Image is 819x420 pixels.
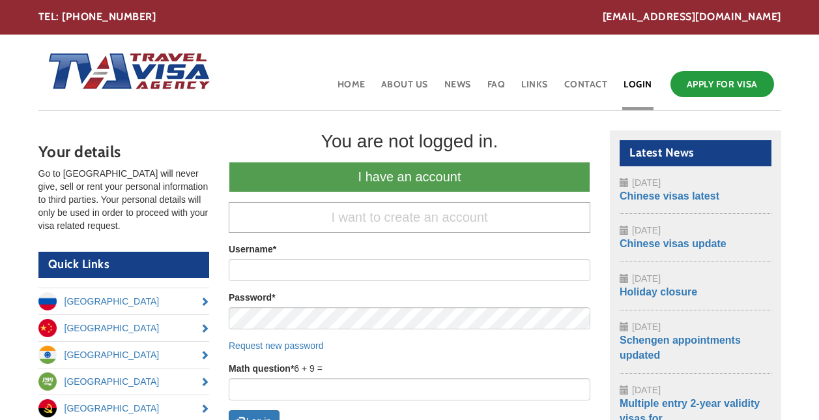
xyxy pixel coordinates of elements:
span: [DATE] [632,177,661,188]
label: Username [229,243,276,256]
a: Chinese visas update [620,238,726,249]
span: This field is required. [273,244,276,254]
a: Holiday closure [620,286,697,297]
span: This field is required. [272,292,275,303]
a: About Us [380,68,429,110]
p: Go to [GEOGRAPHIC_DATA] will never give, sell or rent your personal information to third parties.... [38,167,210,232]
img: Home [38,40,212,105]
span: This field is required. [291,363,294,374]
a: I have an account [229,162,590,192]
a: Contact [563,68,609,110]
div: 6 + 9 = [229,362,590,400]
div: You are not logged in. [229,130,590,153]
label: Password [229,291,276,304]
h2: Latest News [620,140,771,166]
a: I want to create an account [229,202,590,233]
a: [GEOGRAPHIC_DATA] [38,315,210,341]
span: [DATE] [632,273,661,284]
span: [DATE] [632,225,661,235]
a: Home [336,68,367,110]
span: [DATE] [632,385,661,395]
a: News [443,68,472,110]
a: [GEOGRAPHIC_DATA] [38,342,210,368]
div: TEL: [PHONE_NUMBER] [38,10,781,25]
a: Apply for Visa [670,71,774,97]
a: Login [622,68,654,110]
a: [GEOGRAPHIC_DATA] [38,368,210,395]
span: [DATE] [632,322,661,332]
a: Links [520,68,549,110]
a: Chinese visas latest [620,190,719,202]
a: Schengen appointments updated [620,335,741,361]
a: [GEOGRAPHIC_DATA] [38,288,210,314]
label: Math question [229,362,294,375]
h3: Your details [38,143,210,160]
a: [EMAIL_ADDRESS][DOMAIN_NAME] [603,10,781,25]
a: Request new password [229,340,324,351]
a: FAQ [486,68,507,110]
